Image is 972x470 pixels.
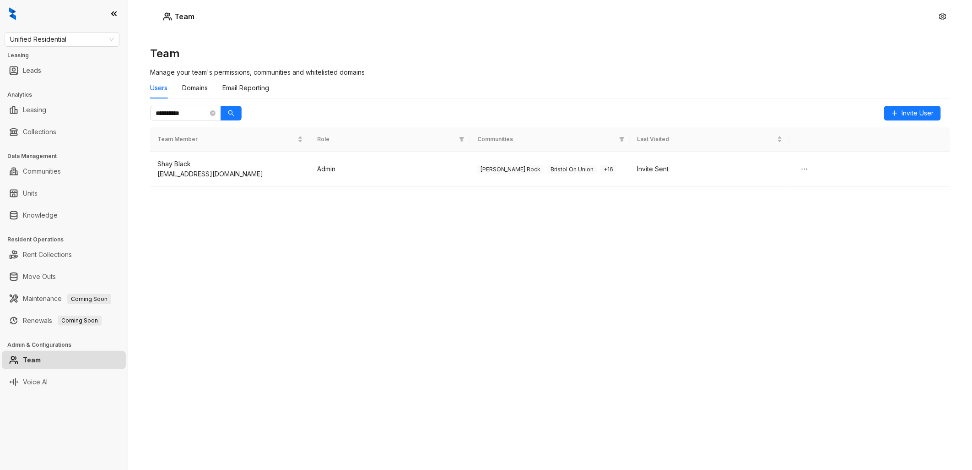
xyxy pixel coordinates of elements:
[2,373,126,391] li: Voice AI
[547,165,597,174] span: Bristol On Union
[23,206,58,224] a: Knowledge
[157,169,303,179] div: [EMAIL_ADDRESS][DOMAIN_NAME]
[163,12,172,21] img: Users
[23,184,38,202] a: Units
[801,165,808,173] span: ellipsis
[630,127,790,152] th: Last Visited
[23,351,41,369] a: Team
[7,341,128,349] h3: Admin & Configurations
[172,11,194,22] h5: Team
[477,135,616,144] span: Communities
[2,268,126,286] li: Move Outs
[210,110,216,116] span: close-circle
[7,91,128,99] h3: Analytics
[7,152,128,160] h3: Data Management
[2,162,126,180] li: Communities
[7,51,128,60] h3: Leasing
[619,137,625,142] span: filter
[2,61,126,80] li: Leads
[150,127,310,152] th: Team Member
[891,110,898,116] span: plus
[2,351,126,369] li: Team
[182,83,208,93] div: Domains
[637,135,776,144] span: Last Visited
[23,373,48,391] a: Voice AI
[23,246,72,264] a: Rent Collections
[150,83,167,93] div: Users
[67,294,111,304] span: Coming Soon
[477,165,544,174] span: [PERSON_NAME] Rock
[939,13,946,20] span: setting
[58,316,102,326] span: Coming Soon
[2,123,126,141] li: Collections
[318,135,456,144] span: Role
[23,162,61,180] a: Communities
[23,123,56,141] a: Collections
[310,152,470,187] td: Admin
[310,127,470,152] th: Role
[617,133,626,146] span: filter
[2,206,126,224] li: Knowledge
[222,83,269,93] div: Email Reporting
[2,290,126,308] li: Maintenance
[2,184,126,202] li: Units
[884,106,941,120] button: Invite User
[2,246,126,264] li: Rent Collections
[7,235,128,244] h3: Resident Operations
[23,312,102,330] a: RenewalsComing Soon
[150,46,950,61] h3: Team
[23,268,56,286] a: Move Outs
[600,165,616,174] span: + 16
[2,312,126,330] li: Renewals
[459,137,464,142] span: filter
[902,108,934,118] span: Invite User
[2,101,126,119] li: Leasing
[457,133,466,146] span: filter
[23,61,41,80] a: Leads
[157,159,303,169] div: Shay Black
[9,7,16,20] img: logo
[150,68,365,76] span: Manage your team's permissions, communities and whitelisted domains
[10,33,114,46] span: Unified Residential
[157,135,296,144] span: Team Member
[23,101,46,119] a: Leasing
[637,164,783,174] div: Invite Sent
[228,110,234,116] span: search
